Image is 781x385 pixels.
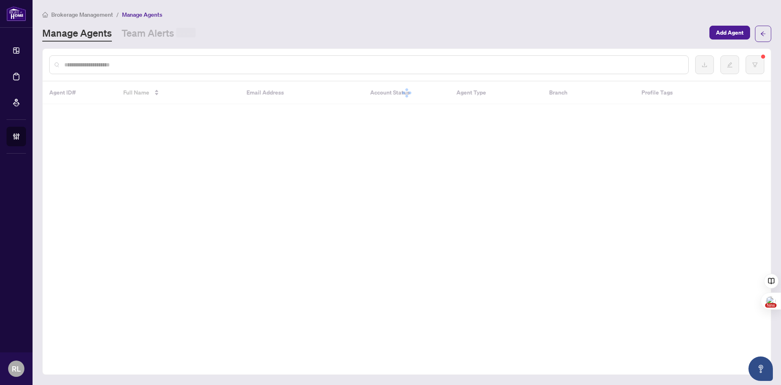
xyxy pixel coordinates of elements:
button: download [695,55,714,74]
li: / [116,10,119,19]
span: Manage Agents [122,11,162,18]
span: Add Agent [716,26,744,39]
span: Brokerage Management [51,11,113,18]
span: arrow-left [760,31,766,37]
a: Manage Agents [42,26,112,42]
span: RL [12,363,21,374]
img: logo [7,6,26,21]
button: edit [720,55,739,74]
a: Team Alerts [122,26,196,42]
span: home [42,12,48,18]
button: Add Agent [709,26,750,40]
button: Open asap [748,356,773,381]
button: filter [746,55,764,74]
